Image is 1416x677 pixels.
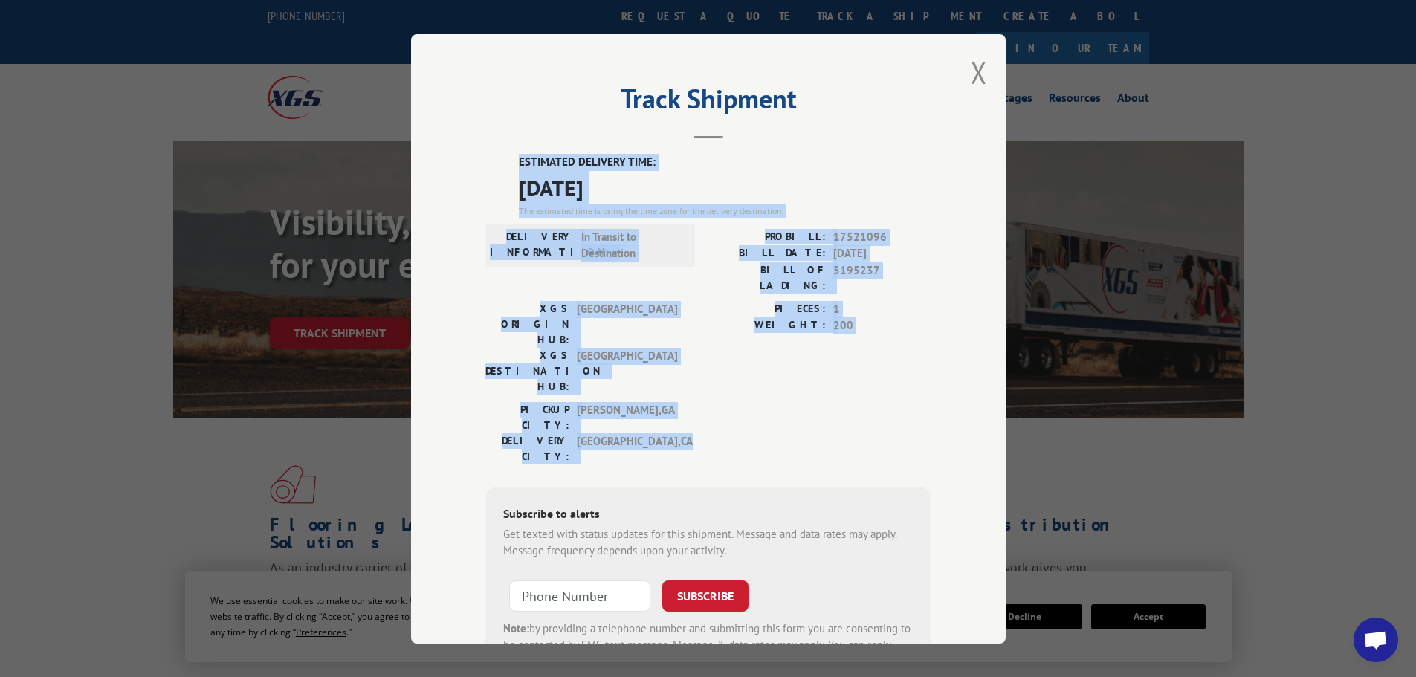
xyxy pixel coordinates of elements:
span: [DATE] [519,170,931,204]
span: [GEOGRAPHIC_DATA] [577,347,677,394]
span: In Transit to Destination [581,228,682,262]
label: DELIVERY CITY: [485,433,569,464]
label: BILL OF LADING: [708,262,826,293]
span: [DATE] [833,245,931,262]
div: Subscribe to alerts [503,504,914,525]
button: Close modal [971,53,987,92]
strong: Note: [503,621,529,635]
div: by providing a telephone number and submitting this form you are consenting to be contacted by SM... [503,620,914,670]
label: DELIVERY INFORMATION: [490,228,574,262]
span: [PERSON_NAME] , GA [577,401,677,433]
h2: Track Shipment [485,88,931,117]
span: 200 [833,317,931,334]
span: 17521096 [833,228,931,245]
label: PROBILL: [708,228,826,245]
div: The estimated time is using the time zone for the delivery destination. [519,204,931,217]
div: Open chat [1354,618,1398,662]
span: 5195237 [833,262,931,293]
label: XGS ORIGIN HUB: [485,300,569,347]
label: PICKUP CITY: [485,401,569,433]
label: ESTIMATED DELIVERY TIME: [519,154,931,171]
button: SUBSCRIBE [662,580,749,611]
span: 1 [833,300,931,317]
div: Get texted with status updates for this shipment. Message and data rates may apply. Message frequ... [503,525,914,559]
label: WEIGHT: [708,317,826,334]
input: Phone Number [509,580,650,611]
span: [GEOGRAPHIC_DATA] [577,300,677,347]
label: PIECES: [708,300,826,317]
span: [GEOGRAPHIC_DATA] , CA [577,433,677,464]
label: BILL DATE: [708,245,826,262]
label: XGS DESTINATION HUB: [485,347,569,394]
